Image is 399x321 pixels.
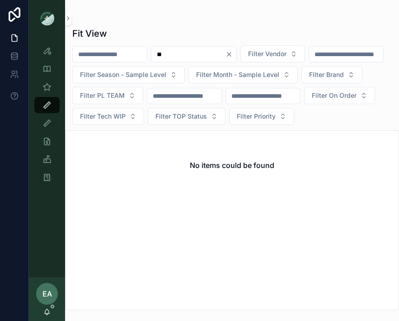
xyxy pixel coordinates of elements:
button: Select Button [148,108,225,125]
span: Filter Month - Sample Level [196,70,279,79]
span: Filter On Order [312,91,357,100]
button: Select Button [301,66,362,83]
span: Filter Brand [309,70,344,79]
span: Filter Tech WIP [80,112,126,121]
div: scrollable content [29,36,65,197]
span: Filter PL TEAM [80,91,125,100]
span: Filter Priority [237,112,276,121]
h2: No items could be found [190,160,274,171]
span: Filter Season - Sample Level [80,70,166,79]
button: Select Button [188,66,298,83]
span: Filter Vendor [248,49,286,58]
button: Select Button [240,45,305,62]
button: Select Button [304,87,375,104]
button: Select Button [72,87,143,104]
button: Select Button [72,66,185,83]
button: Clear [225,51,236,58]
h1: Fit View [72,27,107,40]
button: Select Button [229,108,294,125]
img: App logo [40,11,54,25]
span: Filter TOP Status [155,112,207,121]
button: Select Button [72,108,144,125]
span: EA [42,288,52,299]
